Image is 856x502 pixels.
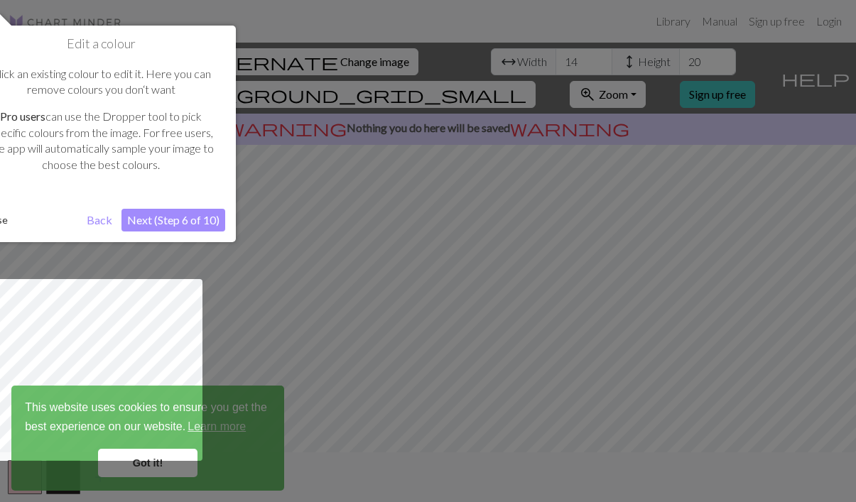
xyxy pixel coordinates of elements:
button: Back [81,209,118,231]
button: Next (Step 6 of 10) [121,209,225,231]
